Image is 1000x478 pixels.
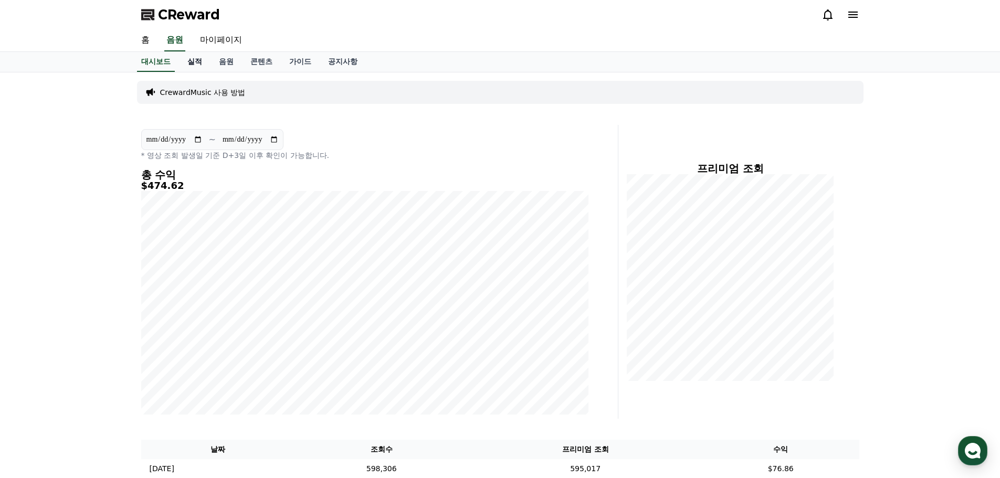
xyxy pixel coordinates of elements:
[210,52,242,72] a: 음원
[141,150,588,161] p: * 영상 조회 발생일 기준 D+3일 이후 확인이 가능합니다.
[320,52,366,72] a: 공지사항
[164,29,185,51] a: 음원
[150,463,174,474] p: [DATE]
[702,440,859,459] th: 수익
[141,180,588,191] h5: $474.62
[179,52,210,72] a: 실적
[133,29,158,51] a: 홈
[192,29,250,51] a: 마이페이지
[69,333,135,359] a: 대화
[158,6,220,23] span: CReward
[627,163,834,174] h4: 프리미엄 조회
[141,6,220,23] a: CReward
[242,52,281,72] a: 콘텐츠
[294,440,468,459] th: 조회수
[3,333,69,359] a: 홈
[137,52,175,72] a: 대시보드
[33,348,39,357] span: 홈
[160,87,246,98] a: CrewardMusic 사용 방법
[96,349,109,357] span: 대화
[162,348,175,357] span: 설정
[209,133,216,146] p: ~
[141,440,295,459] th: 날짜
[281,52,320,72] a: 가이드
[135,333,202,359] a: 설정
[468,440,702,459] th: 프리미엄 조회
[141,169,588,180] h4: 총 수익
